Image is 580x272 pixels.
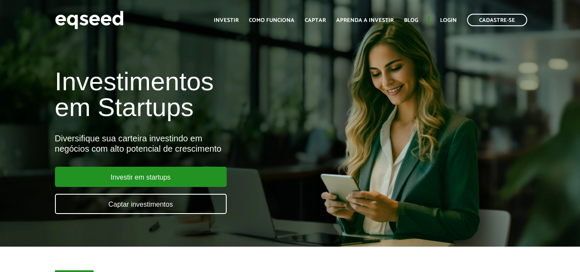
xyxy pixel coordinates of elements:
a: Investir em startups [55,167,227,187]
a: Captar investimentos [55,194,227,214]
h1: Investimentos em Startups [55,69,332,120]
a: Captar [305,18,326,23]
a: Cadastre-se [467,14,527,26]
a: Como funciona [249,18,295,23]
div: Diversifique sua carteira investindo em negócios com alto potencial de crescimento [55,133,332,154]
img: EqSeed [55,9,124,31]
a: Blog [404,18,418,23]
a: Login [440,18,457,23]
a: Investir [214,18,239,23]
a: Aprenda a investir [336,18,394,23]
